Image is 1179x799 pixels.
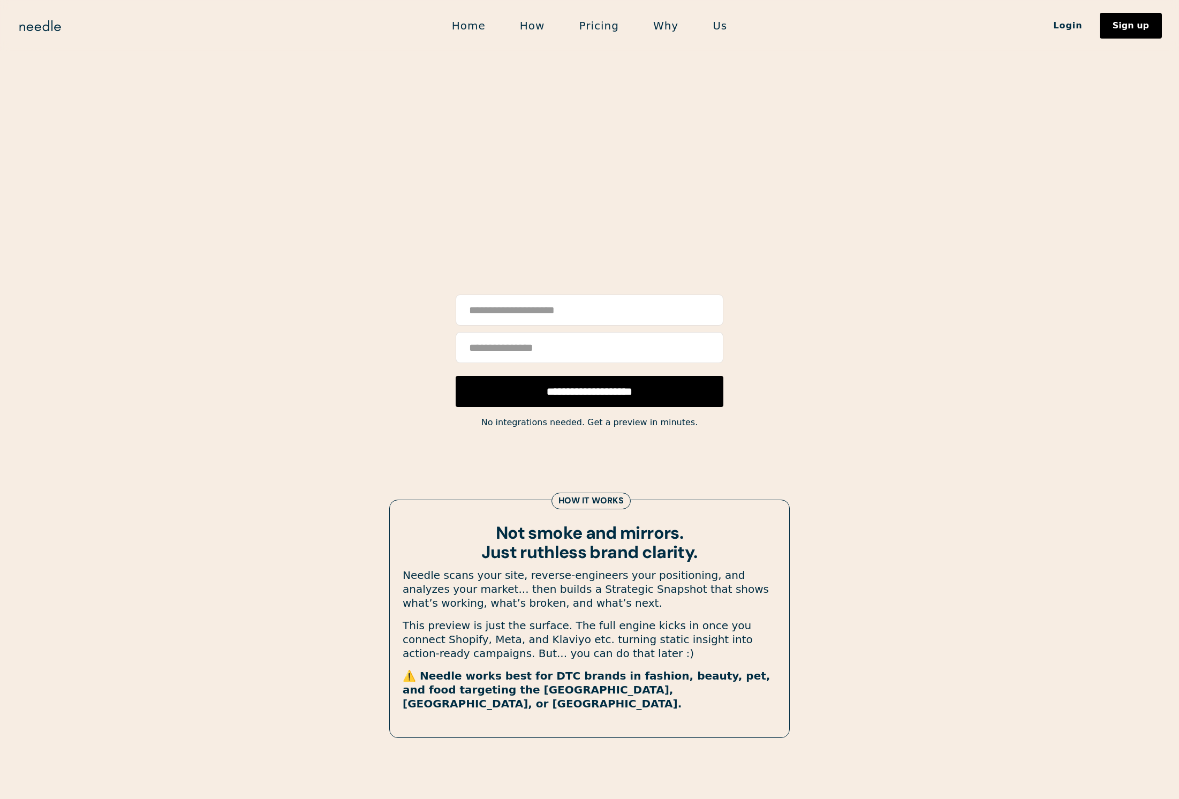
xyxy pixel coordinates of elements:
[403,669,770,710] strong: ⚠️ Needle works best for DTC brands in fashion, beauty, pet, and food targeting the [GEOGRAPHIC_D...
[636,14,696,37] a: Why
[1036,17,1100,35] a: Login
[456,295,723,407] form: Email Form
[503,14,562,37] a: How
[481,522,697,563] strong: Not smoke and mirrors. Just ruthless brand clarity.
[395,415,784,430] div: No integrations needed. Get a preview in minutes.
[562,14,636,37] a: Pricing
[696,14,744,37] a: Us
[1100,13,1162,39] a: Sign up
[435,14,503,37] a: Home
[1113,21,1149,30] div: Sign up
[558,495,624,507] div: How it works
[403,568,776,610] p: Needle scans your site, reverse-engineers your positioning, and analyzes your market... then buil...
[403,619,776,660] p: This preview is just the surface. The full engine kicks in once you connect Shopify, Meta, and Kl...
